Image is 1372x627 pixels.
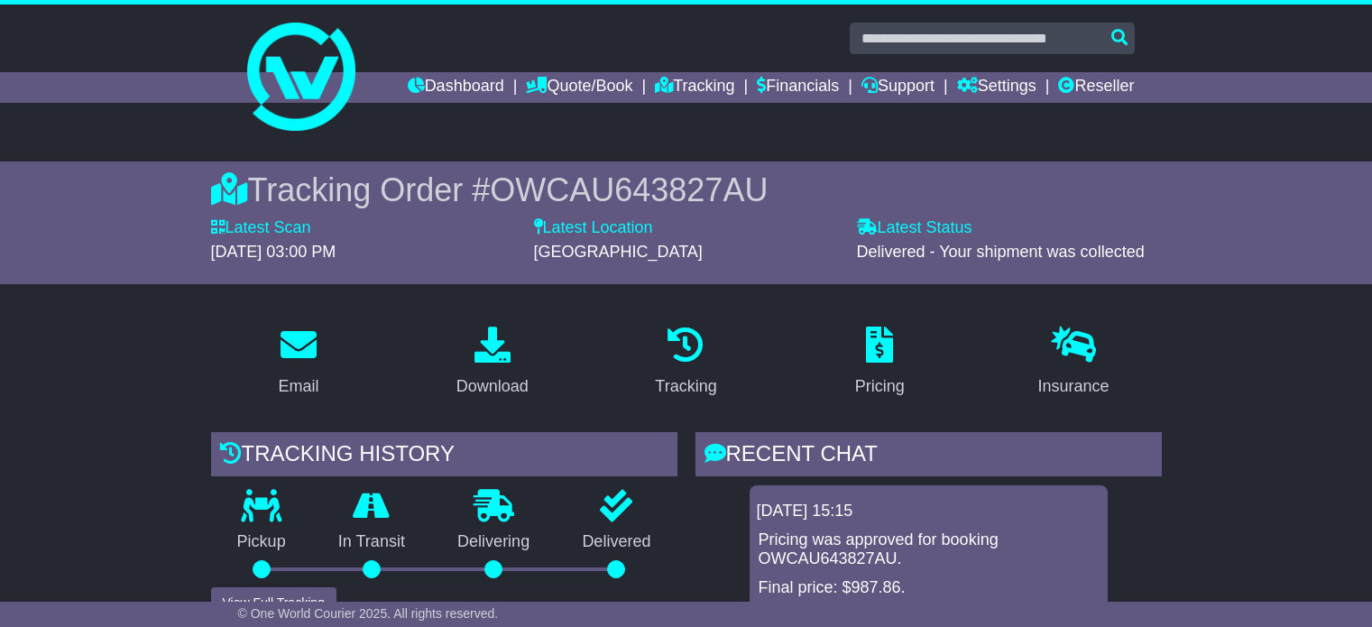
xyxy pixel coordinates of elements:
[861,72,935,103] a: Support
[655,374,716,399] div: Tracking
[857,243,1145,261] span: Delivered - Your shipment was collected
[1027,320,1121,405] a: Insurance
[843,320,916,405] a: Pricing
[526,72,632,103] a: Quote/Book
[534,218,653,238] label: Latest Location
[312,532,431,552] p: In Transit
[278,374,318,399] div: Email
[1058,72,1134,103] a: Reseller
[431,532,556,552] p: Delivering
[759,530,1099,569] p: Pricing was approved for booking OWCAU643827AU.
[855,374,905,399] div: Pricing
[211,532,312,552] p: Pickup
[757,72,839,103] a: Financials
[211,243,336,261] span: [DATE] 03:00 PM
[211,218,311,238] label: Latest Scan
[1038,374,1110,399] div: Insurance
[957,72,1036,103] a: Settings
[445,320,540,405] a: Download
[534,243,703,261] span: [GEOGRAPHIC_DATA]
[759,578,1099,598] p: Final price: $987.86.
[266,320,330,405] a: Email
[643,320,728,405] a: Tracking
[211,432,677,481] div: Tracking history
[211,171,1162,209] div: Tracking Order #
[238,606,499,621] span: © One World Courier 2025. All rights reserved.
[857,218,972,238] label: Latest Status
[490,171,768,208] span: OWCAU643827AU
[757,502,1100,521] div: [DATE] 15:15
[556,532,677,552] p: Delivered
[695,432,1162,481] div: RECENT CHAT
[655,72,734,103] a: Tracking
[408,72,504,103] a: Dashboard
[211,587,336,619] button: View Full Tracking
[456,374,529,399] div: Download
